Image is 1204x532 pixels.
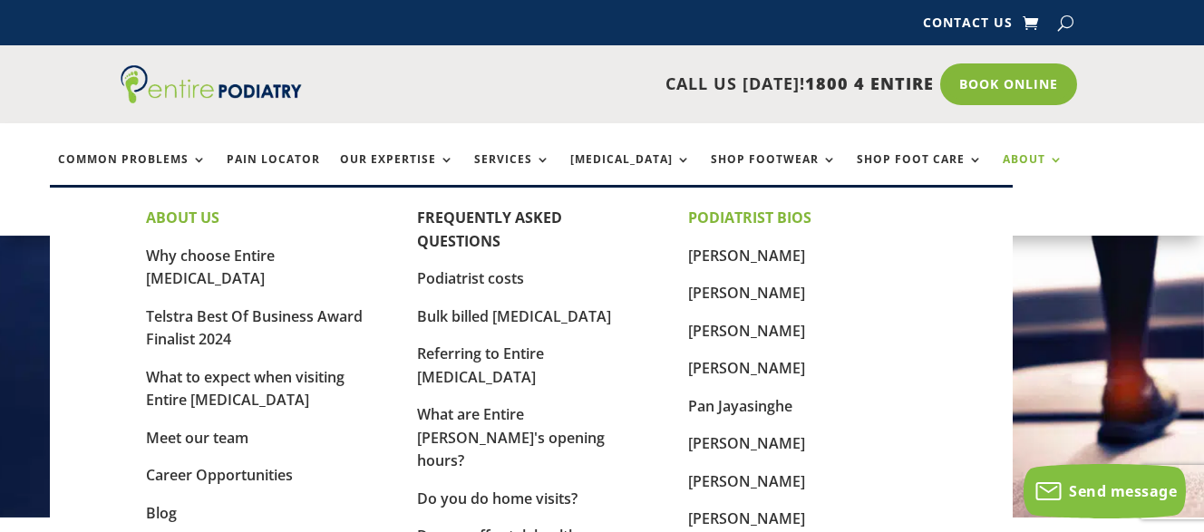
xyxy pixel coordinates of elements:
a: About [1003,153,1063,192]
a: Shop Foot Care [857,153,983,192]
button: Send message [1024,464,1186,518]
a: [MEDICAL_DATA] [570,153,691,192]
a: Entire Podiatry [121,89,302,107]
a: [PERSON_NAME] [688,321,805,341]
a: Pain Locator [227,153,320,192]
a: Do you do home visits? [417,488,578,508]
a: Telstra Best Of Business Award Finalist 2024 [146,306,363,350]
a: [PERSON_NAME] [688,471,805,491]
a: What to expect when visiting Entire [MEDICAL_DATA] [146,367,345,411]
a: Blog [146,503,177,523]
a: Common Problems [58,153,207,192]
a: Career Opportunities [146,465,293,485]
a: [PERSON_NAME] [688,508,805,528]
a: Our Expertise [340,153,454,192]
a: Pan Jayasinghe [688,396,792,416]
strong: ABOUT US [146,208,219,227]
a: [PERSON_NAME] [688,283,805,303]
a: Services [474,153,550,192]
a: Contact Us [923,16,1013,36]
img: logo (1) [121,65,302,103]
a: Shop Footwear [711,153,837,192]
a: [PERSON_NAME] [688,433,805,453]
a: [PERSON_NAME] [688,246,805,266]
strong: PODIATRIST BIOS [688,208,811,227]
a: [PERSON_NAME] [688,358,805,378]
a: Bulk billed [MEDICAL_DATA] [417,306,611,326]
a: FREQUENTLY ASKED QUESTIONS [417,208,562,251]
a: Referring to Entire [MEDICAL_DATA] [417,343,544,387]
p: CALL US [DATE]! [338,73,934,96]
span: 1800 4 ENTIRE [805,73,934,94]
a: Why choose Entire [MEDICAL_DATA] [146,246,275,289]
a: Podiatrist costs [417,268,524,288]
a: What are Entire [PERSON_NAME]'s opening hours? [417,404,605,470]
a: Meet our team [146,428,248,448]
span: Send message [1069,481,1177,501]
a: Book Online [940,63,1077,105]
